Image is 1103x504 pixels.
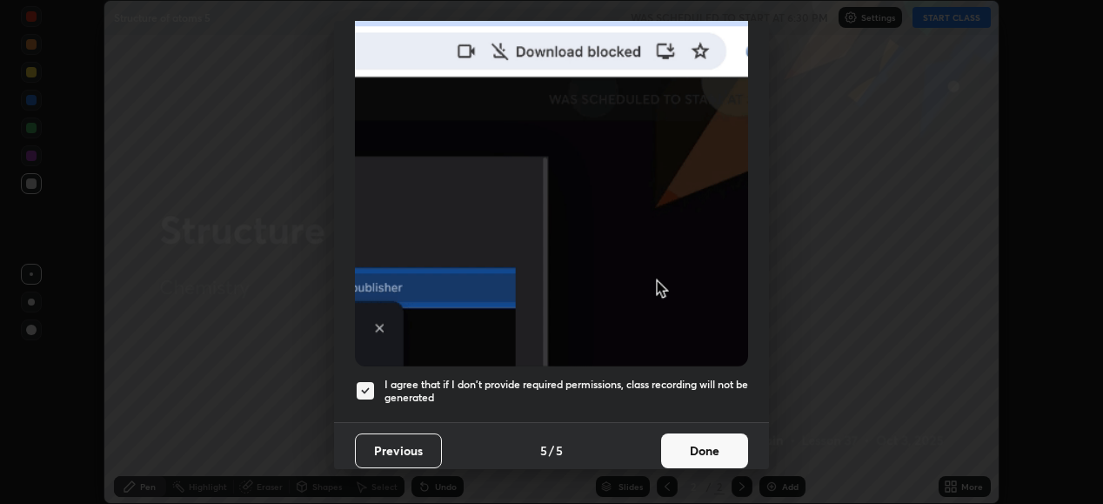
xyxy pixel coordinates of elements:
[661,433,748,468] button: Done
[384,378,748,405] h5: I agree that if I don't provide required permissions, class recording will not be generated
[549,441,554,460] h4: /
[556,441,563,460] h4: 5
[355,433,442,468] button: Previous
[540,441,547,460] h4: 5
